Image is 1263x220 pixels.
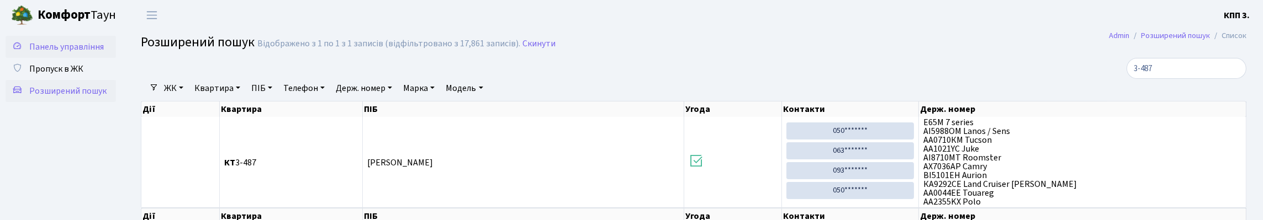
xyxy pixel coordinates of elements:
[684,101,782,117] th: Угода
[441,79,487,98] a: Модель
[29,63,83,75] span: Пропуск в ЖК
[6,58,116,80] a: Пропуск в ЖК
[6,80,116,102] a: Розширений пошук
[220,101,363,117] th: Квартира
[399,79,439,98] a: Марка
[160,79,188,98] a: ЖК
[141,33,255,52] span: Розширений пошук
[1224,9,1250,22] a: КПП 3.
[29,85,107,97] span: Розширений пошук
[331,79,397,98] a: Держ. номер
[782,101,919,117] th: Контакти
[141,101,220,117] th: Дії
[1127,58,1246,79] input: Пошук...
[138,6,166,24] button: Переключити навігацію
[6,36,116,58] a: Панель управління
[363,101,684,117] th: ПІБ
[522,39,556,49] a: Скинути
[1210,30,1246,42] li: Список
[190,79,245,98] a: Квартира
[919,101,1246,117] th: Держ. номер
[257,39,520,49] div: Відображено з 1 по 1 з 1 записів (відфільтровано з 17,861 записів).
[923,118,1241,206] span: E65M 7 series АІ5988ОМ Lanos / Sens AA0710КМ Tucson АА1021YC Juke AІ8710МТ Roomster АХ7036АР Camr...
[38,6,91,24] b: Комфорт
[1109,30,1129,41] a: Admin
[279,79,329,98] a: Телефон
[224,158,358,167] span: 3-487
[1092,24,1263,47] nav: breadcrumb
[247,79,277,98] a: ПІБ
[224,157,235,169] b: КТ
[1141,30,1210,41] a: Розширений пошук
[367,157,433,169] span: [PERSON_NAME]
[29,41,104,53] span: Панель управління
[38,6,116,25] span: Таун
[11,4,33,26] img: logo.png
